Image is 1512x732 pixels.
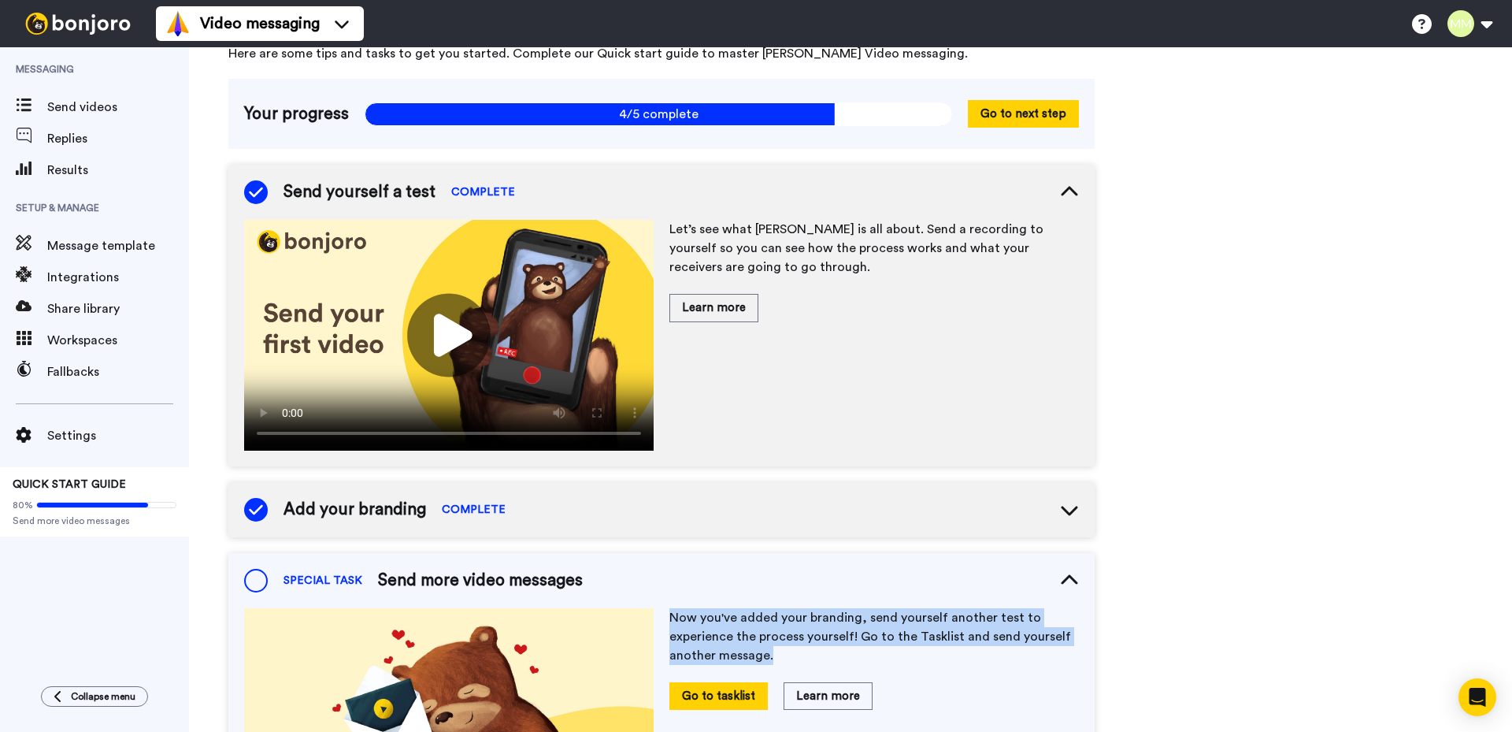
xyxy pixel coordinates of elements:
span: Settings [47,426,189,445]
span: COMPLETE [442,502,506,518]
span: Fallbacks [47,362,189,381]
span: Share library [47,299,189,318]
span: Send yourself a test [283,180,435,204]
span: COMPLETE [451,184,515,200]
span: Results [47,161,189,180]
span: Video messaging [200,13,320,35]
p: Now you've added your branding, send yourself another test to experience the process yourself! Go... [669,608,1079,665]
div: Open Intercom Messenger [1458,678,1496,716]
img: vm-color.svg [165,11,191,36]
button: Learn more [784,682,873,710]
span: Integrations [47,268,189,287]
span: Send more video messages [13,515,176,527]
span: SPECIAL TASK [283,573,362,589]
img: bj-logo-header-white.svg [19,13,137,35]
span: 80% [13,499,33,511]
span: 4/5 complete [365,102,952,126]
button: Collapse menu [41,686,148,707]
span: Replies [47,129,189,148]
button: Go to tasklist [669,682,768,710]
span: Collapse menu [71,690,135,703]
span: Send videos [47,98,189,117]
p: Let’s see what [PERSON_NAME] is all about. Send a recording to yourself so you can see how the pr... [669,220,1079,277]
span: Send more video messages [378,569,583,593]
span: Your progress [244,102,349,126]
span: Here are some tips and tasks to get you started. Complete our Quick start guide to master [PERSON... [228,44,1095,63]
button: Learn more [669,294,758,321]
button: Go to next step [968,100,1079,128]
span: Message template [47,236,189,255]
span: Workspaces [47,331,189,350]
span: QUICK START GUIDE [13,479,126,490]
span: Add your branding [283,498,426,522]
